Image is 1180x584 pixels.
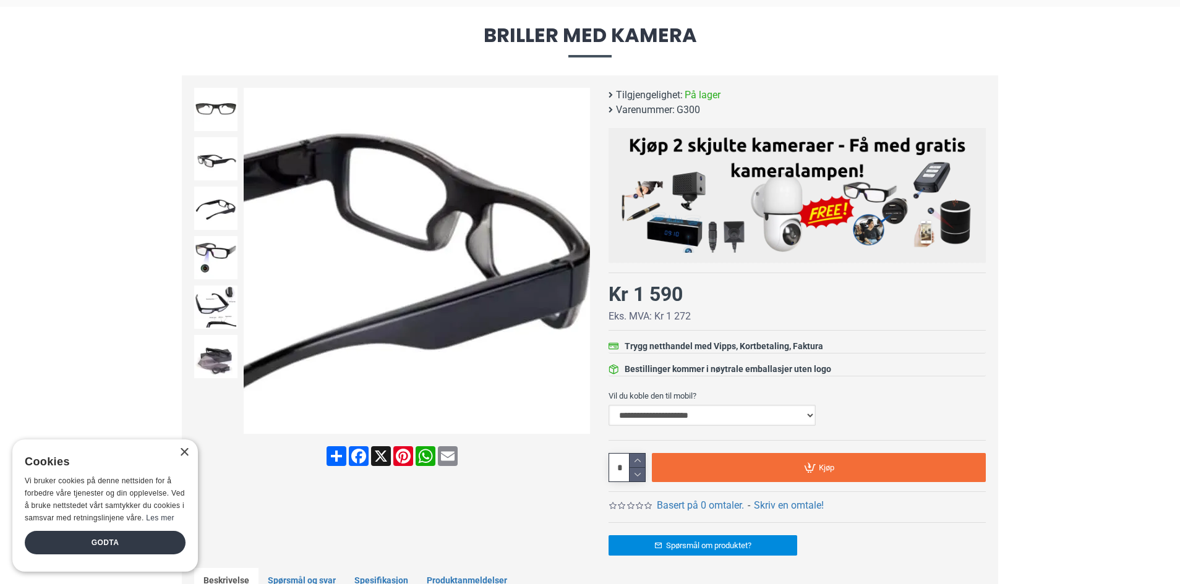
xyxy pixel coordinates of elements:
div: Cookies [25,449,177,475]
img: Spionbriller med kamera - SpyGadgets.no [194,286,237,329]
div: Previous slide [244,250,265,272]
b: Varenummer: [616,103,675,117]
label: Vil du koble den til mobil? [609,386,986,405]
span: Go to slide 4 [419,423,424,428]
img: Spionbriller med kamera - SpyGadgets.no [194,137,237,180]
span: Vi bruker cookies på denne nettsiden for å forbedre våre tjenester og din opplevelse. Ved å bruke... [25,476,185,522]
img: Spionbriller med kamera - SpyGadgets.no [194,335,237,378]
span: Go to slide 2 [400,423,404,428]
span: G300 [677,103,700,117]
span: Go to slide 1 [390,423,395,428]
a: WhatsApp [414,446,437,466]
span: Kjøp [819,463,834,472]
span: Go to slide 3 [409,423,414,428]
div: Close [179,448,189,457]
div: Bestillinger kommer i nøytrale emballasjer uten logo [625,363,831,376]
a: Facebook [348,446,370,466]
a: Email [437,446,459,466]
span: Go to slide 6 [439,423,444,428]
a: Pinterest [392,446,414,466]
span: Briller med kamera [182,25,998,57]
a: Les mer, opens a new window [146,514,174,522]
img: Spionbriller med kamera - SpyGadgets.no [194,236,237,279]
a: Share [325,446,348,466]
b: - [748,499,750,511]
span: På lager [685,88,720,103]
a: Spørsmål om produktet? [609,535,797,556]
b: Tilgjengelighet: [616,88,683,103]
div: Next slide [568,250,590,272]
img: Spionbriller med kamera - SpyGadgets.no [244,88,590,434]
div: Godta [25,531,186,554]
a: Skriv en omtale! [754,498,824,513]
img: Kjøp 2 skjulte kameraer – Få med gratis kameralampe! [618,134,977,253]
span: Go to slide 5 [429,423,434,428]
div: Trygg netthandel med Vipps, Kortbetaling, Faktura [625,340,823,353]
div: Kr 1 590 [609,279,683,309]
img: Spionbriller med kamera - SpyGadgets.no [194,88,237,131]
a: X [370,446,392,466]
img: Spionbriller med kamera - SpyGadgets.no [194,187,237,230]
a: Basert på 0 omtaler. [657,498,744,513]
